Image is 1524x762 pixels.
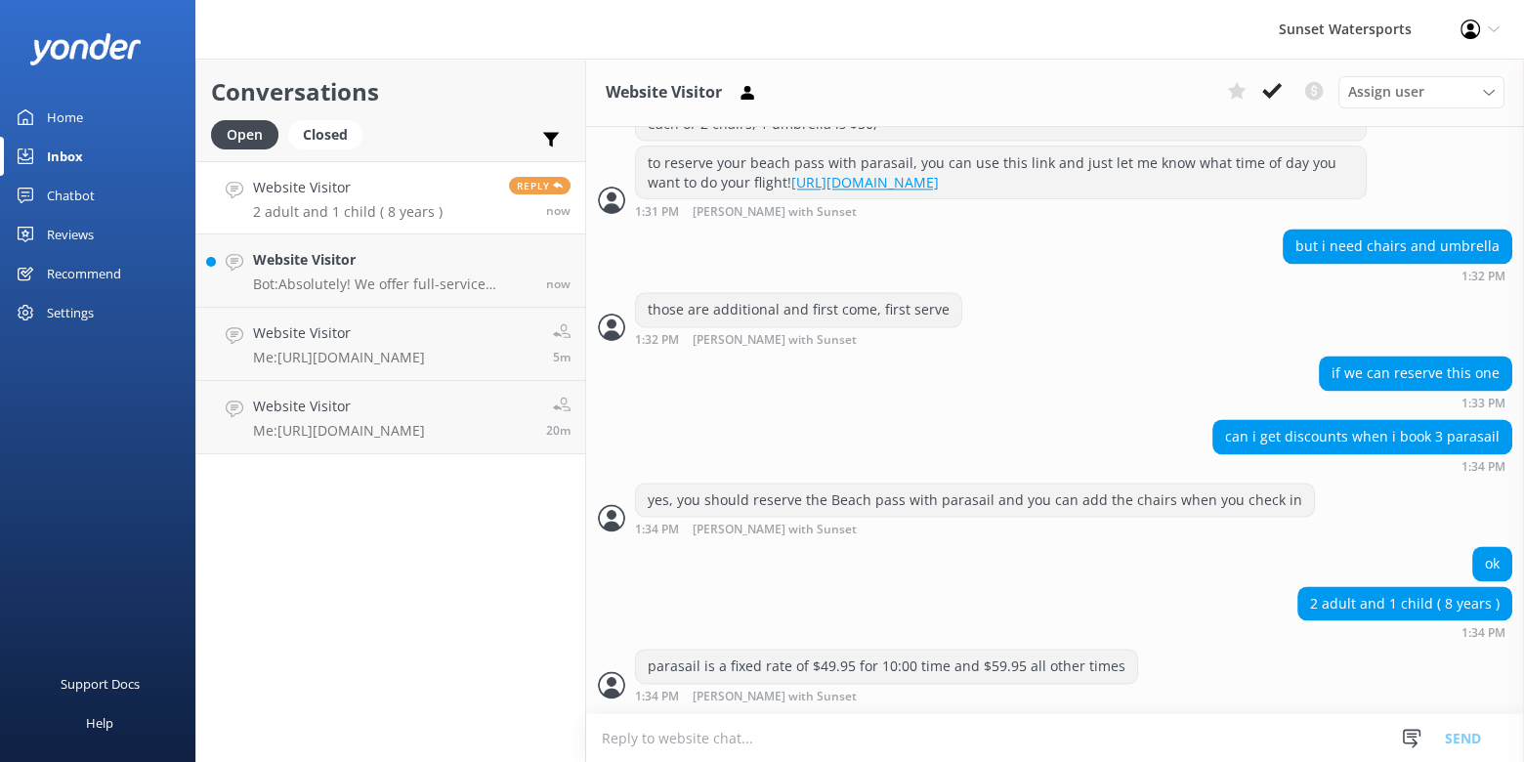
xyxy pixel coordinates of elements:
[509,177,571,194] span: Reply
[47,137,83,176] div: Inbox
[693,334,857,347] span: [PERSON_NAME] with Sunset
[1461,271,1505,282] strong: 1:32 PM
[47,98,83,137] div: Home
[211,123,288,145] a: Open
[1461,398,1505,409] strong: 1:33 PM
[196,161,585,234] a: Website Visitor2 adult and 1 child ( 8 years )Replynow
[61,664,140,703] div: Support Docs
[1461,461,1505,473] strong: 1:34 PM
[606,80,722,106] h3: Website Visitor
[1348,81,1424,103] span: Assign user
[288,123,372,145] a: Closed
[1297,625,1512,639] div: Sep 24 2025 12:34pm (UTC -05:00) America/Cancun
[253,422,425,440] p: Me: [URL][DOMAIN_NAME]
[636,650,1137,683] div: parasail is a fixed rate of $49.95 for 10:00 time and $59.95 all other times
[635,524,679,536] strong: 1:34 PM
[196,381,585,454] a: Website VisitorMe:[URL][DOMAIN_NAME]20m
[288,120,362,149] div: Closed
[635,334,679,347] strong: 1:32 PM
[253,322,425,344] h4: Website Visitor
[253,275,531,293] p: Bot: Absolutely! We offer full-service planning for receptions, whether on the beach or on the wa...
[1461,627,1505,639] strong: 1:34 PM
[635,691,679,703] strong: 1:34 PM
[211,73,571,110] h2: Conversations
[253,349,425,366] p: Me: [URL][DOMAIN_NAME]
[253,177,443,198] h4: Website Visitor
[546,275,571,292] span: Sep 24 2025 12:34pm (UTC -05:00) America/Cancun
[196,308,585,381] a: Website VisitorMe:[URL][DOMAIN_NAME]5m
[211,120,278,149] div: Open
[546,422,571,439] span: Sep 24 2025 12:14pm (UTC -05:00) America/Cancun
[1213,420,1511,453] div: can i get discounts when i book 3 parasail
[636,293,961,326] div: those are additional and first come, first serve
[635,206,679,219] strong: 1:31 PM
[693,524,857,536] span: [PERSON_NAME] with Sunset
[1212,459,1512,473] div: Sep 24 2025 12:34pm (UTC -05:00) America/Cancun
[253,396,425,417] h4: Website Visitor
[636,484,1314,517] div: yes, you should reserve the Beach pass with parasail and you can add the chairs when you check in
[47,254,121,293] div: Recommend
[1319,396,1512,409] div: Sep 24 2025 12:33pm (UTC -05:00) America/Cancun
[1320,357,1511,390] div: if we can reserve this one
[47,293,94,332] div: Settings
[1284,230,1511,263] div: but i need chairs and umbrella
[253,249,531,271] h4: Website Visitor
[635,204,1367,219] div: Sep 24 2025 12:31pm (UTC -05:00) America/Cancun
[693,206,857,219] span: [PERSON_NAME] with Sunset
[253,203,443,221] p: 2 adult and 1 child ( 8 years )
[546,202,571,219] span: Sep 24 2025 12:34pm (UTC -05:00) America/Cancun
[86,703,113,742] div: Help
[29,33,142,65] img: yonder-white-logo.png
[636,147,1366,198] div: to reserve your beach pass with parasail, you can use this link and just let me know what time of...
[635,332,962,347] div: Sep 24 2025 12:32pm (UTC -05:00) America/Cancun
[47,176,95,215] div: Chatbot
[693,691,857,703] span: [PERSON_NAME] with Sunset
[635,522,1315,536] div: Sep 24 2025 12:34pm (UTC -05:00) America/Cancun
[196,234,585,308] a: Website VisitorBot:Absolutely! We offer full-service planning for receptions, whether on the beac...
[1283,269,1512,282] div: Sep 24 2025 12:32pm (UTC -05:00) America/Cancun
[1298,587,1511,620] div: 2 adult and 1 child ( 8 years )
[1473,547,1511,580] div: ok
[553,349,571,365] span: Sep 24 2025 12:28pm (UTC -05:00) America/Cancun
[635,689,1138,703] div: Sep 24 2025 12:34pm (UTC -05:00) America/Cancun
[47,215,94,254] div: Reviews
[791,173,939,191] a: [URL][DOMAIN_NAME]
[1338,76,1504,107] div: Assign User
